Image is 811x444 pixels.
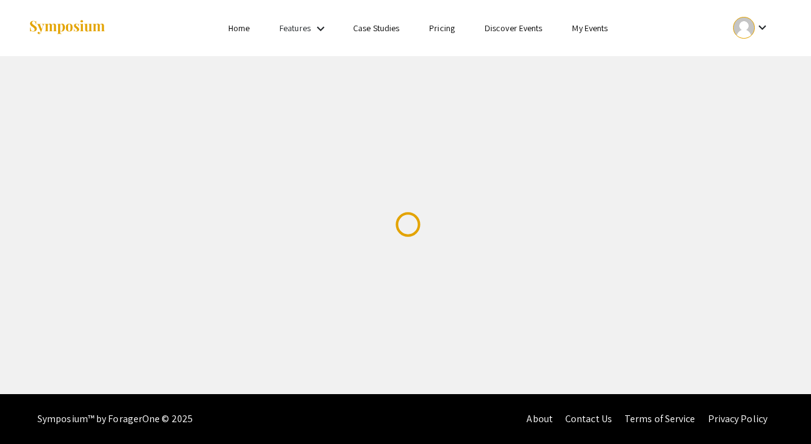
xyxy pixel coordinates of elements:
[28,19,106,36] img: Symposium by ForagerOne
[720,14,783,42] button: Expand account dropdown
[429,22,455,34] a: Pricing
[527,412,553,425] a: About
[572,22,608,34] a: My Events
[565,412,612,425] a: Contact Us
[279,22,311,34] a: Features
[228,22,250,34] a: Home
[708,412,767,425] a: Privacy Policy
[353,22,399,34] a: Case Studies
[37,394,193,444] div: Symposium™ by ForagerOne © 2025
[485,22,543,34] a: Discover Events
[624,412,696,425] a: Terms of Service
[755,20,770,35] mat-icon: Expand account dropdown
[313,21,328,36] mat-icon: Expand Features list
